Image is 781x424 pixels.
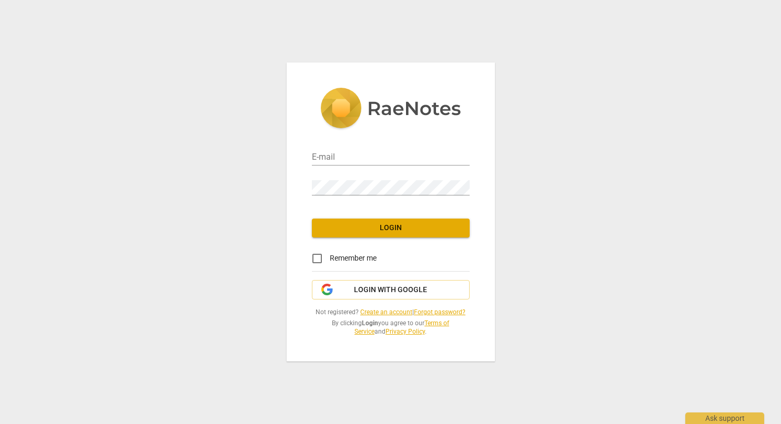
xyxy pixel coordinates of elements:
[362,319,378,327] b: Login
[320,88,461,131] img: 5ac2273c67554f335776073100b6d88f.svg
[320,223,461,233] span: Login
[414,308,465,316] a: Forgot password?
[685,412,764,424] div: Ask support
[386,328,425,335] a: Privacy Policy
[330,253,377,264] span: Remember me
[354,285,427,295] span: Login with Google
[312,308,470,317] span: Not registered? |
[360,308,412,316] a: Create an account
[312,319,470,336] span: By clicking you agree to our and .
[312,219,470,237] button: Login
[312,280,470,300] button: Login with Google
